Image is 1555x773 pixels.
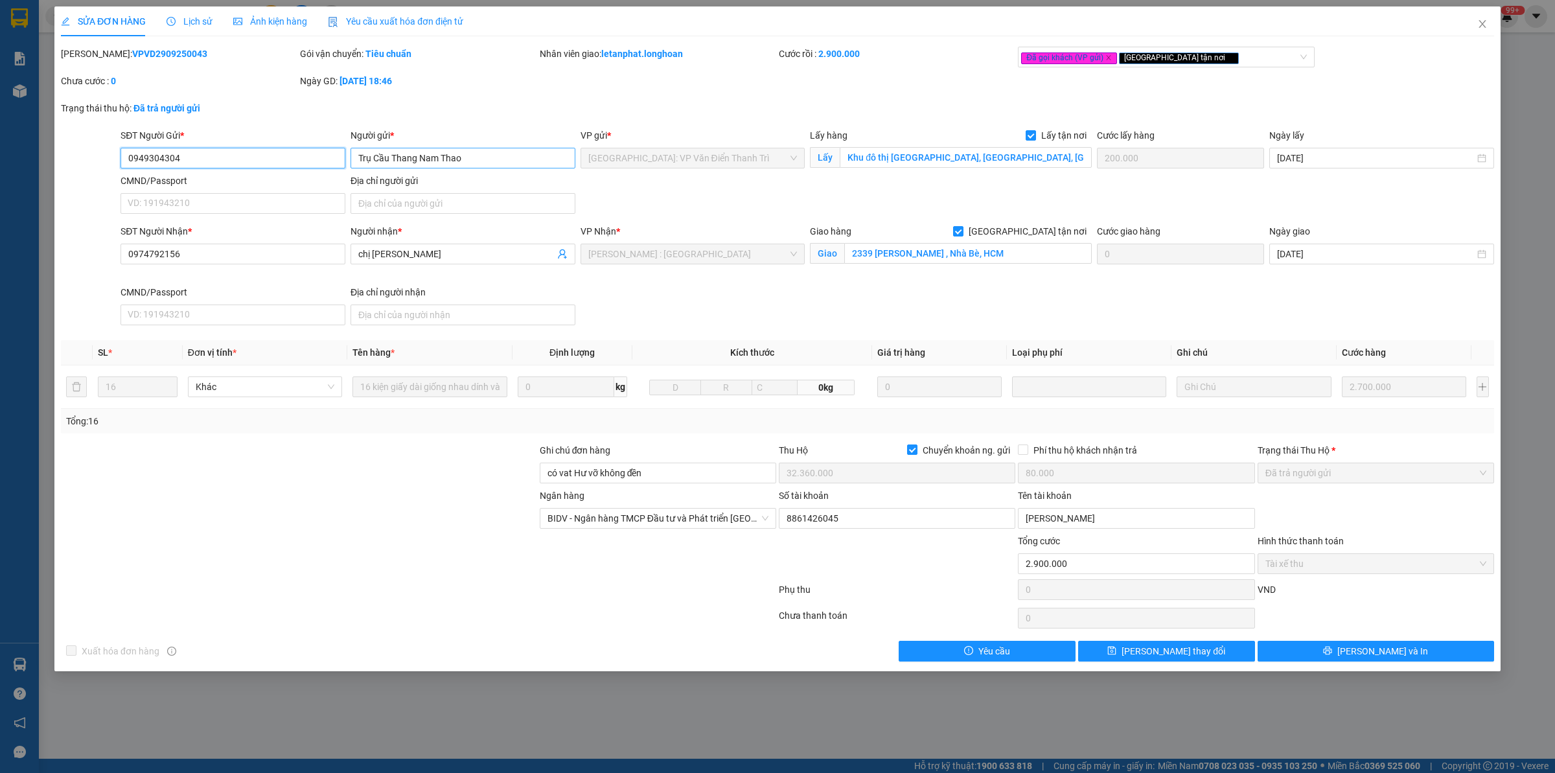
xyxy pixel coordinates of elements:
label: Hình thức thanh toán [1258,536,1344,546]
span: [PERSON_NAME] thay đổi [1122,644,1225,658]
button: printer[PERSON_NAME] và In [1258,641,1494,662]
th: Loại phụ phí [1007,340,1171,365]
span: Yêu cầu xuất hóa đơn điện tử [328,16,463,27]
span: Khác [196,377,334,397]
span: Thu Hộ [779,445,808,456]
span: [PERSON_NAME] và In [1337,644,1428,658]
div: VP gửi [581,128,805,143]
input: Ngày giao [1277,247,1475,261]
span: Tổng cước [1018,536,1060,546]
span: Đã gọi khách (VP gửi) [1021,52,1117,64]
span: SỬA ĐƠN HÀNG [61,16,146,27]
div: Tổng: 16 [66,414,600,428]
label: Ngày giao [1269,226,1310,237]
label: Ngày lấy [1269,130,1304,141]
input: 0 [877,376,1002,397]
input: Cước giao hàng [1097,244,1264,264]
b: Đã trả người gửi [133,103,200,113]
span: [GEOGRAPHIC_DATA] tận nơi [1119,52,1239,64]
input: Ghi Chú [1177,376,1331,397]
div: Người nhận [351,224,575,238]
span: close [1105,54,1112,61]
span: info-circle [167,647,176,656]
span: 0kg [798,380,855,395]
span: Kích thước [730,347,774,358]
span: Giao [810,243,844,264]
span: VP Nhận [581,226,616,237]
span: Lấy hàng [810,130,847,141]
input: VD: Bàn, Ghế [352,376,507,397]
b: 2.900.000 [818,49,860,59]
span: Xuất hóa đơn hàng [76,644,165,658]
label: Cước lấy hàng [1097,130,1155,141]
button: save[PERSON_NAME] thay đổi [1078,641,1255,662]
span: Lấy tận nơi [1036,128,1092,143]
input: Số tài khoản [779,508,1015,529]
div: SĐT Người Nhận [121,224,345,238]
input: Ghi chú đơn hàng [540,463,776,483]
label: Ngân hàng [540,490,584,501]
span: edit [61,17,70,26]
span: SL [98,347,108,358]
span: close [1227,54,1234,61]
span: Tên hàng [352,347,395,358]
div: Chưa cước : [61,74,297,88]
div: Cước rồi : [779,47,1015,61]
b: 0 [111,76,116,86]
span: save [1107,646,1116,656]
span: user-add [557,249,568,259]
div: CMND/Passport [121,174,345,188]
div: Trạng thái thu hộ: [61,101,358,115]
input: Lấy tận nơi [840,147,1092,168]
div: Nhân viên giao: [540,47,776,61]
span: BIDV - Ngân hàng TMCP Đầu tư và Phát triển Việt Nam [547,509,768,528]
div: Phụ thu [777,583,1017,605]
span: Ảnh kiện hàng [233,16,307,27]
button: plus [1477,376,1489,397]
span: Định lượng [549,347,595,358]
span: VND [1258,584,1276,595]
input: Cước lấy hàng [1097,148,1264,168]
input: Ngày lấy [1277,151,1475,165]
span: printer [1323,646,1332,656]
span: Giao hàng [810,226,851,237]
input: Địa chỉ của người nhận [351,305,575,325]
div: [PERSON_NAME]: [61,47,297,61]
label: Cước giao hàng [1097,226,1160,237]
input: Tên tài khoản [1018,508,1254,529]
label: Tên tài khoản [1018,490,1072,501]
span: [GEOGRAPHIC_DATA] tận nơi [963,224,1092,238]
div: Chưa thanh toán [777,608,1017,631]
span: Đã trả người gửi [1265,463,1486,483]
input: Địa chỉ của người gửi [351,193,575,214]
span: Cước hàng [1342,347,1386,358]
b: Tiêu chuẩn [365,49,411,59]
span: Hồ Chí Minh : Kho Quận 12 [588,244,798,264]
b: [DATE] 18:46 [340,76,392,86]
button: Close [1464,6,1501,43]
span: exclamation-circle [964,646,973,656]
span: Tài xế thu [1265,554,1486,573]
div: CMND/Passport [121,285,345,299]
b: VPVD2909250043 [132,49,207,59]
input: D [649,380,701,395]
div: Trạng thái Thu Hộ [1258,443,1494,457]
div: Địa chỉ người nhận [351,285,575,299]
div: SĐT Người Gửi [121,128,345,143]
div: Gói vận chuyển: [300,47,536,61]
input: Giao tận nơi [844,243,1092,264]
span: Đơn vị tính [188,347,236,358]
input: C [752,380,798,395]
input: 0 [1342,376,1466,397]
label: Ghi chú đơn hàng [540,445,611,456]
span: clock-circle [167,17,176,26]
label: Số tài khoản [779,490,829,501]
th: Ghi chú [1171,340,1336,365]
span: Phí thu hộ khách nhận trả [1028,443,1142,457]
span: Lấy [810,147,840,168]
div: Người gửi [351,128,575,143]
button: delete [66,376,87,397]
span: Hà Nội: VP Văn Điển Thanh Trì [588,148,798,168]
span: picture [233,17,242,26]
span: Chuyển khoản ng. gửi [917,443,1015,457]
